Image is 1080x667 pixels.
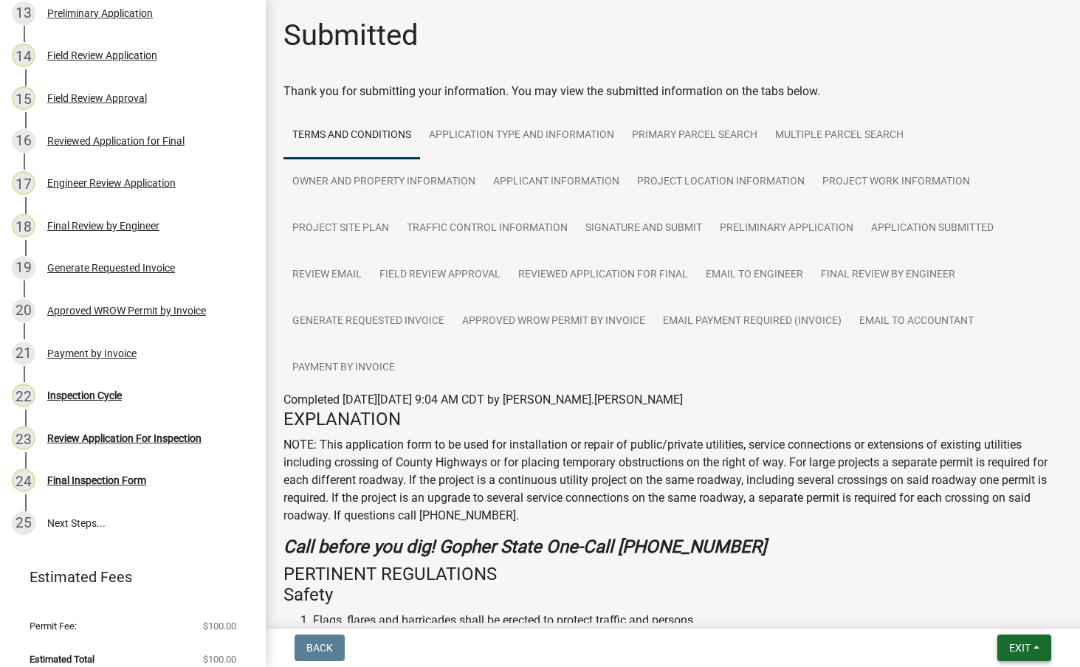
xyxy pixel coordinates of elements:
[12,299,35,322] div: 20
[814,159,979,206] a: Project Work Information
[47,221,159,231] div: Final Review by Engineer
[203,654,236,664] span: $100.00
[283,536,766,557] strong: Call before you dig! Gopher State One-Call [PHONE_NUMBER]
[47,178,176,188] div: Engineer Review Application
[12,469,35,492] div: 24
[484,159,628,206] a: Applicant Information
[283,205,398,252] a: Project Site Plan
[812,252,964,299] a: Final Review by Engineer
[12,384,35,407] div: 22
[12,426,35,450] div: 23
[766,112,912,159] a: Multiple Parcel Search
[628,159,814,206] a: Project Location Information
[283,564,1062,606] h4: PERTINENT REGULATIONS Safety
[47,8,153,18] div: Preliminary Application
[313,612,1062,629] li: Flags, flares and barricades shall be erected to protect traffic and persons.
[850,298,983,345] a: Email to Accountant
[453,298,654,345] a: Approved WROW Permit by Invoice
[47,475,146,485] div: Final Inspection Form
[47,136,185,146] div: Reviewed Application for Final
[12,511,35,535] div: 25
[12,214,35,238] div: 18
[420,112,623,159] a: Application Type and Information
[295,635,345,661] button: Back
[47,433,202,443] div: Review Application For Inspection
[283,345,404,392] a: Payment by Invoice
[47,348,137,359] div: Payment by Invoice
[12,86,35,110] div: 15
[12,129,35,153] div: 16
[398,205,577,252] a: Traffic Control Information
[371,252,509,299] a: Field Review Approval
[203,621,236,631] span: $100.00
[30,621,77,631] span: Permit Fee:
[47,50,157,61] div: Field Review Application
[306,642,333,654] span: Back
[654,298,850,345] a: Email Payment Required (Invoice)
[283,252,371,299] a: Review Email
[577,205,711,252] a: Signature and Submit
[509,252,697,299] a: Reviewed Application for Final
[623,112,766,159] a: Primary Parcel Search
[283,436,1062,525] p: NOTE: This application form to be used for installation or repair of public/private utilities, se...
[711,205,862,252] a: Preliminary Application
[12,171,35,195] div: 17
[283,393,683,407] span: Completed [DATE][DATE] 9:04 AM CDT by [PERSON_NAME].[PERSON_NAME]
[283,83,1062,100] div: Thank you for submitting your information. You may view the submitted information on the tabs below.
[283,112,420,159] a: Terms and Conditions
[283,409,1062,430] h4: EXPLANATION
[862,205,1002,252] a: Application Submitted
[47,263,175,273] div: Generate Requested Invoice
[12,256,35,280] div: 19
[697,252,812,299] a: Email to Engineer
[30,654,94,664] span: Estimated Total
[283,18,419,53] h1: Submitted
[12,342,35,365] div: 21
[1009,642,1031,654] span: Exit
[47,93,147,103] div: Field Review Approval
[12,562,242,592] a: Estimated Fees
[47,390,122,401] div: Inspection Cycle
[12,1,35,25] div: 13
[283,298,453,345] a: Generate Requested Invoice
[12,44,35,67] div: 14
[47,305,206,316] div: Approved WROW Permit by Invoice
[997,635,1051,661] button: Exit
[283,159,484,206] a: Owner and Property Information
